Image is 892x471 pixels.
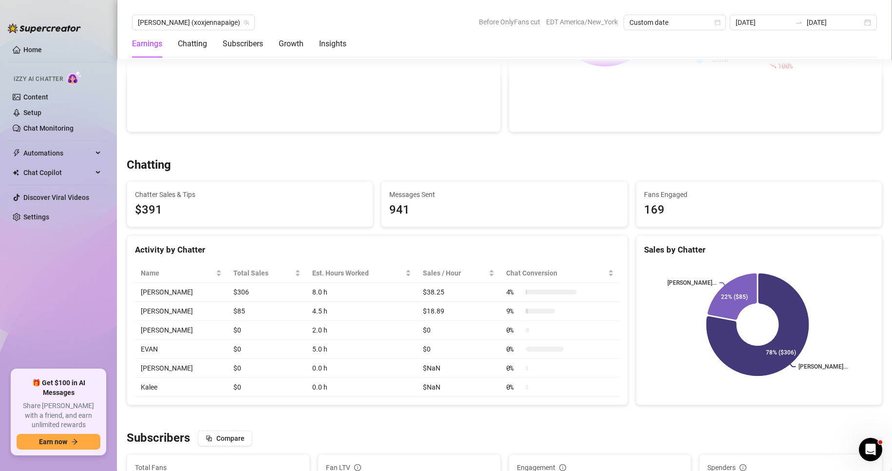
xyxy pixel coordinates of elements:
[417,340,500,359] td: $0
[135,340,228,359] td: EVAN
[740,464,746,471] span: info-circle
[23,109,41,117] a: Setup
[506,344,522,354] span: 0 %
[228,340,306,359] td: $0
[223,38,263,50] div: Subscribers
[312,268,403,278] div: Est. Hours Worked
[228,378,306,397] td: $0
[23,124,74,132] a: Chat Monitoring
[644,201,874,219] div: 169
[306,340,417,359] td: 5.0 h
[135,359,228,378] td: [PERSON_NAME]
[127,431,190,446] h3: Subscribers
[770,62,777,69] span: fall
[306,283,417,302] td: 8.0 h
[506,306,522,316] span: 9 %
[279,38,304,50] div: Growth
[8,23,81,33] img: logo-BBDzfeDw.svg
[13,149,20,157] span: thunderbolt
[67,71,82,85] img: AI Chatter
[23,165,93,180] span: Chat Copilot
[135,201,365,219] span: $391
[417,321,500,340] td: $0
[500,264,620,283] th: Chat Conversion
[178,38,207,50] div: Chatting
[417,283,500,302] td: $38.25
[135,321,228,340] td: [PERSON_NAME]
[644,243,874,256] div: Sales by Chatter
[228,321,306,340] td: $0
[795,19,803,26] span: to
[132,38,162,50] div: Earnings
[708,48,765,71] td: Other
[506,382,522,392] span: 0 %
[23,194,89,201] a: Discover Viral Videos
[233,268,293,278] span: Total Sales
[39,438,67,446] span: Earn now
[389,201,619,219] div: 941
[795,19,803,26] span: swap-right
[216,434,245,442] span: Compare
[417,378,500,397] td: $NaN
[13,169,19,176] img: Chat Copilot
[799,363,848,370] text: [PERSON_NAME]...
[14,75,63,84] span: Izzy AI Chatter
[17,401,100,430] span: Share [PERSON_NAME] with a friend, and earn unlimited rewards
[206,435,212,442] span: block
[135,302,228,321] td: [PERSON_NAME]
[506,325,522,335] span: 0 %
[736,17,791,28] input: Start date
[306,378,417,397] td: 0.0 h
[306,302,417,321] td: 4.5 h
[354,464,361,471] span: info-circle
[859,438,882,461] iframe: Intercom live chat
[306,359,417,378] td: 0.0 h
[71,438,78,445] span: arrow-right
[228,283,306,302] td: $306
[135,189,365,200] span: Chatter Sales & Tips
[135,243,620,256] div: Activity by Chatter
[778,61,793,70] span: 100 %
[306,321,417,340] td: 2.0 h
[506,268,606,278] span: Chat Conversion
[135,283,228,302] td: [PERSON_NAME]
[17,434,100,450] button: Earn nowarrow-right
[23,145,93,161] span: Automations
[244,20,249,25] span: team
[17,378,100,397] span: 🎁 Get $100 in AI Messages
[23,93,48,101] a: Content
[228,359,306,378] td: $0
[389,189,619,200] span: Messages Sent
[127,157,171,173] h3: Chatting
[135,264,228,283] th: Name
[141,268,214,278] span: Name
[559,464,566,471] span: info-circle
[417,264,500,283] th: Sales / Hour
[807,17,862,28] input: End date
[506,363,522,373] span: 0 %
[629,15,720,30] span: Custom date
[135,378,228,397] td: Kalee
[228,264,306,283] th: Total Sales
[715,20,721,25] span: calendar
[546,15,618,29] span: EDT America/New_York
[138,15,249,30] span: Jenna (xoxjennapaige)
[417,359,500,378] td: $NaN
[770,48,793,71] div: $0
[506,287,522,297] span: 4 %
[423,268,487,278] span: Sales / Hour
[417,302,500,321] td: $18.89
[319,38,346,50] div: Insights
[23,213,49,221] a: Settings
[23,46,42,54] a: Home
[479,15,540,29] span: Before OnlyFans cut
[228,302,306,321] td: $85
[198,431,252,446] button: Compare
[644,189,874,200] span: Fans Engaged
[667,279,716,286] text: [PERSON_NAME]...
